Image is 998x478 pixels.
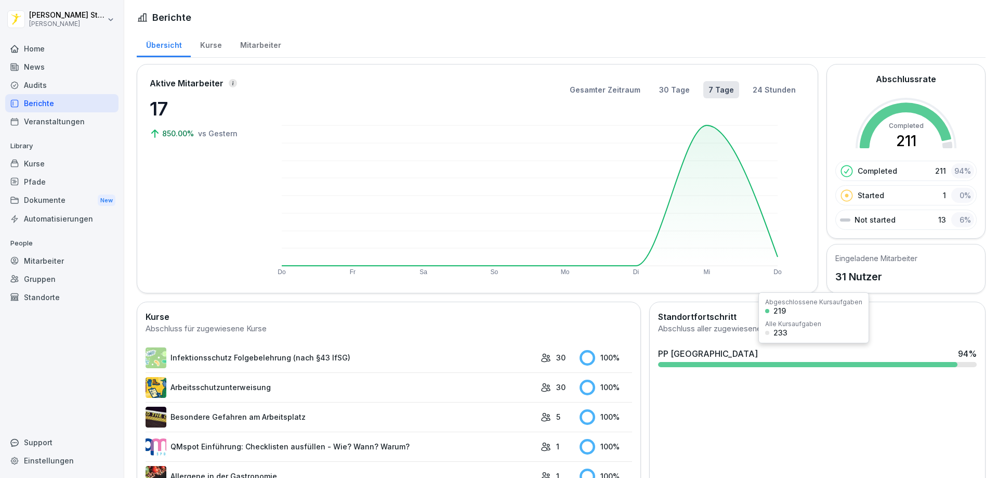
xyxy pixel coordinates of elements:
img: bgsrfyvhdm6180ponve2jajk.png [146,377,166,398]
p: Library [5,138,119,154]
a: QMspot Einführung: Checklisten ausfüllen - Wie? Wann? Warum? [146,436,535,457]
a: Veranstaltungen [5,112,119,131]
img: rsy9vu330m0sw5op77geq2rv.png [146,436,166,457]
a: Gruppen [5,270,119,288]
p: Started [858,190,884,201]
a: Arbeitsschutzunterweisung [146,377,535,398]
a: Kurse [191,31,231,57]
p: 850.00% [162,128,196,139]
div: 233 [773,329,787,337]
text: So [491,268,498,276]
button: 30 Tage [654,81,695,98]
a: Einstellungen [5,451,119,470]
div: Abschluss aller zugewiesenen Kurse pro Standort [658,323,977,335]
a: Automatisierungen [5,210,119,228]
a: Berichte [5,94,119,112]
text: Mi [703,268,710,276]
h2: Kurse [146,311,632,323]
p: 1 [943,190,946,201]
a: Standorte [5,288,119,306]
div: Abschluss für zugewiesene Kurse [146,323,632,335]
p: 1 [556,441,559,452]
div: Dokumente [5,191,119,210]
div: 100 % [580,439,632,455]
p: [PERSON_NAME] [29,20,105,28]
p: 211 [935,165,946,176]
a: PP [GEOGRAPHIC_DATA]94% [654,343,981,371]
img: tgff07aey9ahi6f4hltuk21p.png [146,347,166,368]
p: Completed [858,165,897,176]
h5: Eingeladene Mitarbeiter [835,253,917,264]
p: People [5,235,119,252]
p: vs Gestern [198,128,238,139]
a: Infektionsschutz Folgebelehrung (nach §43 IfSG) [146,347,535,368]
text: Di [633,268,639,276]
div: 6 % [951,212,974,227]
h1: Berichte [152,10,191,24]
div: Alle Kursaufgaben [765,321,821,327]
div: 100 % [580,409,632,425]
text: Sa [419,268,427,276]
p: Aktive Mitarbeiter [150,77,224,89]
p: 17 [150,95,254,123]
p: Not started [855,214,896,225]
h2: Standortfortschritt [658,311,977,323]
div: Abgeschlossene Kursaufgaben [765,299,862,305]
button: 7 Tage [703,81,739,98]
a: Audits [5,76,119,94]
div: New [98,195,115,206]
img: zq4t51x0wy87l3xh8s87q7rq.png [146,407,166,428]
a: Übersicht [137,31,191,57]
a: DokumenteNew [5,191,119,210]
button: Gesamter Zeitraum [564,81,646,98]
div: PP [GEOGRAPHIC_DATA] [658,347,758,360]
p: [PERSON_NAME] Stambolov [29,11,105,20]
a: Mitarbeiter [5,252,119,270]
p: 30 [556,352,566,363]
p: 31 Nutzer [835,269,917,285]
text: Fr [350,268,356,276]
div: 94 % [958,347,977,360]
a: Mitarbeiter [231,31,290,57]
a: Pfade [5,173,119,191]
text: Do [278,268,286,276]
p: 13 [938,214,946,225]
div: Support [5,433,119,451]
text: Mo [561,268,570,276]
button: 24 Stunden [747,81,801,98]
div: 94 % [951,163,974,178]
a: Kurse [5,154,119,173]
p: 5 [556,411,560,422]
div: 0 % [951,188,974,203]
div: 100 % [580,350,632,366]
a: Besondere Gefahren am Arbeitsplatz [146,407,535,428]
a: Home [5,40,119,58]
div: 100 % [580,380,632,395]
h2: Abschlussrate [876,73,936,85]
a: News [5,58,119,76]
p: 30 [556,382,566,393]
div: 219 [773,307,786,315]
text: Do [773,268,782,276]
